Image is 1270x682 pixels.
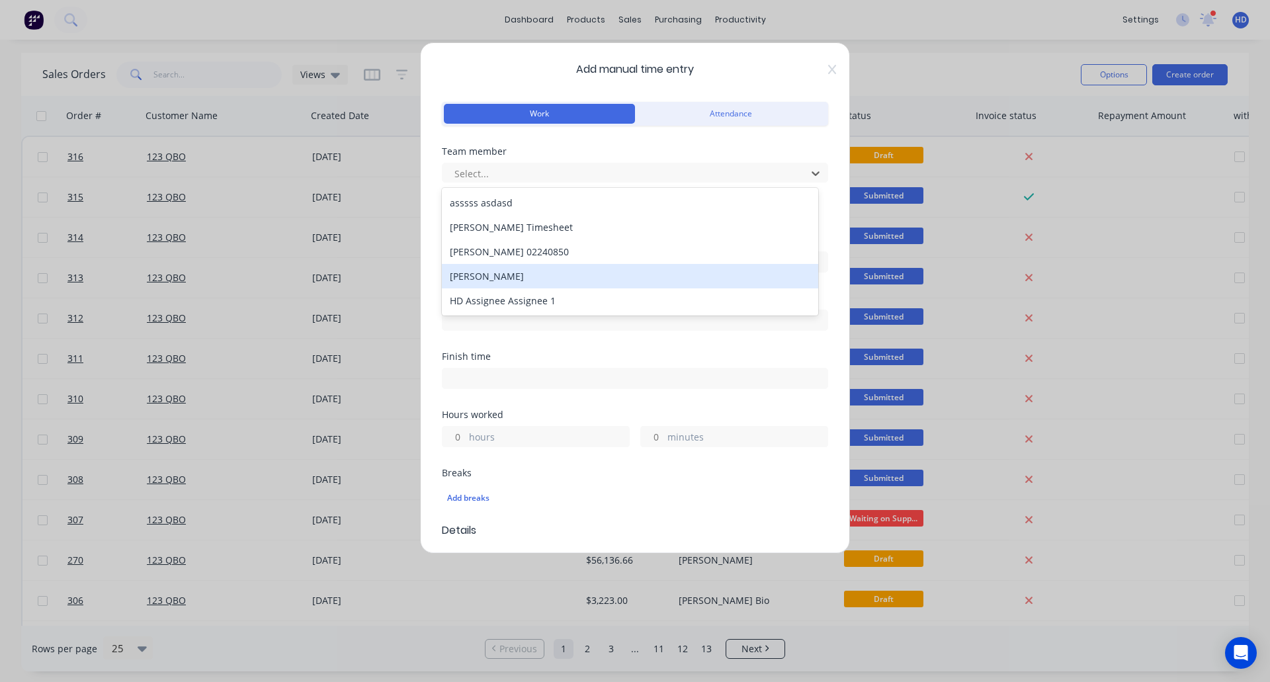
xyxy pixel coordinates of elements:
[641,427,664,447] input: 0
[442,523,828,538] span: Details
[443,427,466,447] input: 0
[1225,637,1257,669] div: Open Intercom Messenger
[442,410,828,419] div: Hours worked
[442,264,818,288] div: [PERSON_NAME]
[442,215,818,239] div: [PERSON_NAME] Timesheet
[442,62,828,77] span: Add manual time entry
[447,490,823,507] div: Add breaks
[635,104,826,124] button: Attendance
[444,104,635,124] button: Work
[442,147,828,156] div: Team member
[442,191,818,215] div: asssss asdasd
[469,430,629,447] label: hours
[442,468,828,478] div: Breaks
[442,288,818,313] div: HD Assignee Assignee 1
[442,352,828,361] div: Finish time
[667,430,827,447] label: minutes
[442,239,818,264] div: [PERSON_NAME] 02240850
